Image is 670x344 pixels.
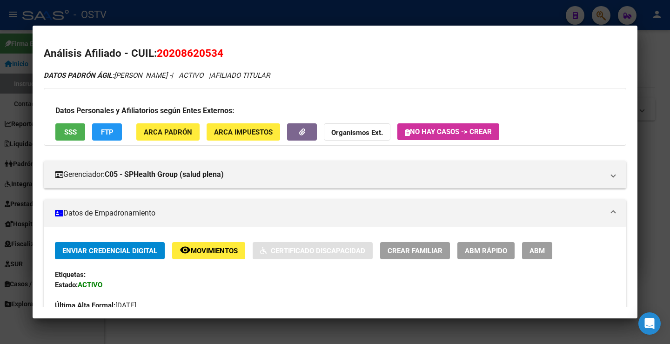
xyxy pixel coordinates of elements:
[55,242,165,259] button: Enviar Credencial Digital
[405,128,492,136] span: No hay casos -> Crear
[78,281,102,289] strong: ACTIVO
[64,128,77,136] span: SSS
[55,301,136,310] span: [DATE]
[44,161,626,189] mat-expansion-panel-header: Gerenciador:C05 - SPHealth Group (salud plena)
[211,71,270,80] span: AFILIADO TITULAR
[44,46,626,61] h2: Análisis Afiliado - CUIL:
[529,247,545,255] span: ABM
[388,247,442,255] span: Crear Familiar
[522,242,552,259] button: ABM
[144,128,192,136] span: ARCA Padrón
[157,47,223,59] span: 20208620534
[55,123,85,141] button: SSS
[62,247,157,255] span: Enviar Credencial Digital
[397,123,499,140] button: No hay casos -> Crear
[172,242,245,259] button: Movimientos
[253,242,373,259] button: Certificado Discapacidad
[55,105,615,116] h3: Datos Personales y Afiliatorios según Entes Externos:
[92,123,122,141] button: FTP
[638,312,661,335] div: Open Intercom Messenger
[180,244,191,256] mat-icon: remove_red_eye
[105,169,224,180] strong: C05 - SPHealth Group (salud plena)
[271,247,365,255] span: Certificado Discapacidad
[136,123,200,141] button: ARCA Padrón
[55,301,115,310] strong: Última Alta Formal:
[207,123,280,141] button: ARCA Impuestos
[101,128,114,136] span: FTP
[44,199,626,227] mat-expansion-panel-header: Datos de Empadronamiento
[44,71,171,80] span: [PERSON_NAME] -
[214,128,273,136] span: ARCA Impuestos
[457,242,515,259] button: ABM Rápido
[324,123,390,141] button: Organismos Ext.
[55,281,78,289] strong: Estado:
[331,128,383,137] strong: Organismos Ext.
[55,270,86,279] strong: Etiquetas:
[44,71,114,80] strong: DATOS PADRÓN ÁGIL:
[55,169,604,180] mat-panel-title: Gerenciador:
[380,242,450,259] button: Crear Familiar
[44,71,270,80] i: | ACTIVO |
[191,247,238,255] span: Movimientos
[55,208,604,219] mat-panel-title: Datos de Empadronamiento
[465,247,507,255] span: ABM Rápido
